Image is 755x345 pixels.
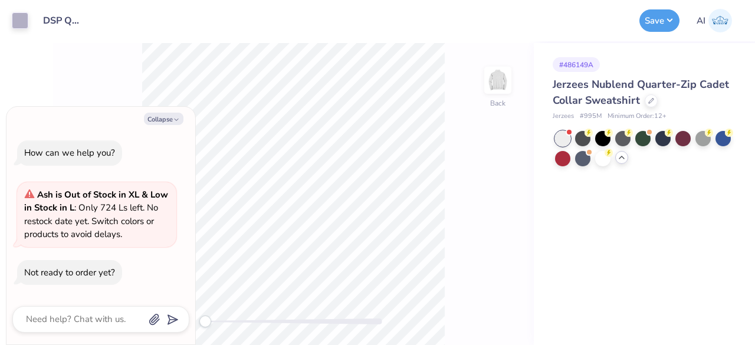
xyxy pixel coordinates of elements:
[199,316,211,327] div: Accessibility label
[144,113,183,125] button: Collapse
[24,267,115,278] div: Not ready to order yet?
[580,111,602,121] span: # 995M
[553,111,574,121] span: Jerzees
[24,147,115,159] div: How can we help you?
[486,68,510,92] img: Back
[639,9,679,32] button: Save
[34,9,92,32] input: Untitled Design
[24,189,168,241] span: : Only 724 Ls left. No restock date yet. Switch colors or products to avoid delays.
[490,98,505,109] div: Back
[697,14,705,28] span: AI
[691,9,737,32] a: AI
[708,9,732,32] img: Angelica Ignacio
[553,77,729,107] span: Jerzees Nublend Quarter-Zip Cadet Collar Sweatshirt
[24,189,168,214] strong: Ash is Out of Stock in XL & Low in Stock in L
[608,111,667,121] span: Minimum Order: 12 +
[553,57,600,72] div: # 486149A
